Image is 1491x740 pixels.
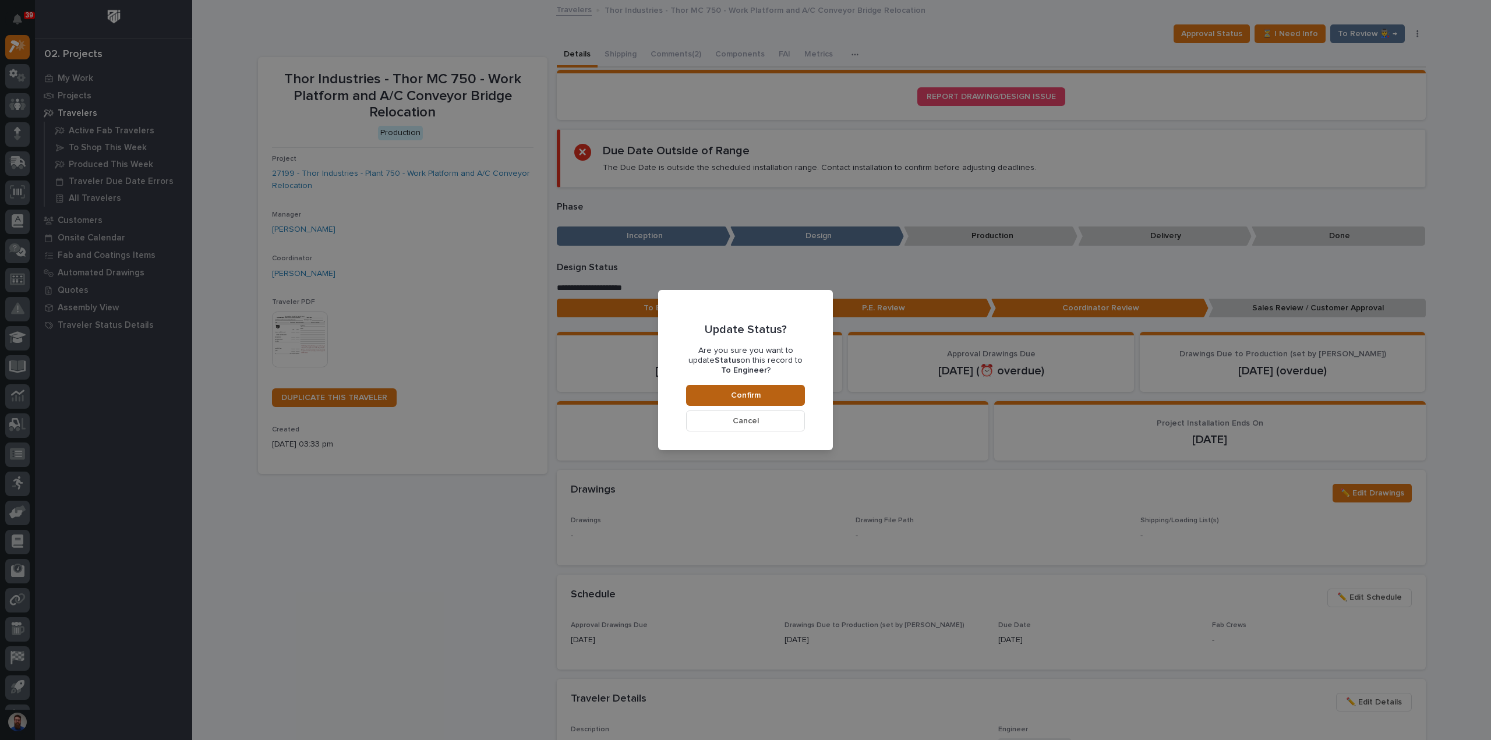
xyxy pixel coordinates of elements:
[731,390,761,401] span: Confirm
[715,356,740,364] b: Status
[721,366,767,374] b: To Engineer
[686,385,805,406] button: Confirm
[686,410,805,431] button: Cancel
[705,323,787,337] p: Update Status?
[733,416,759,426] span: Cancel
[686,346,805,375] p: Are you sure you want to update on this record to ?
